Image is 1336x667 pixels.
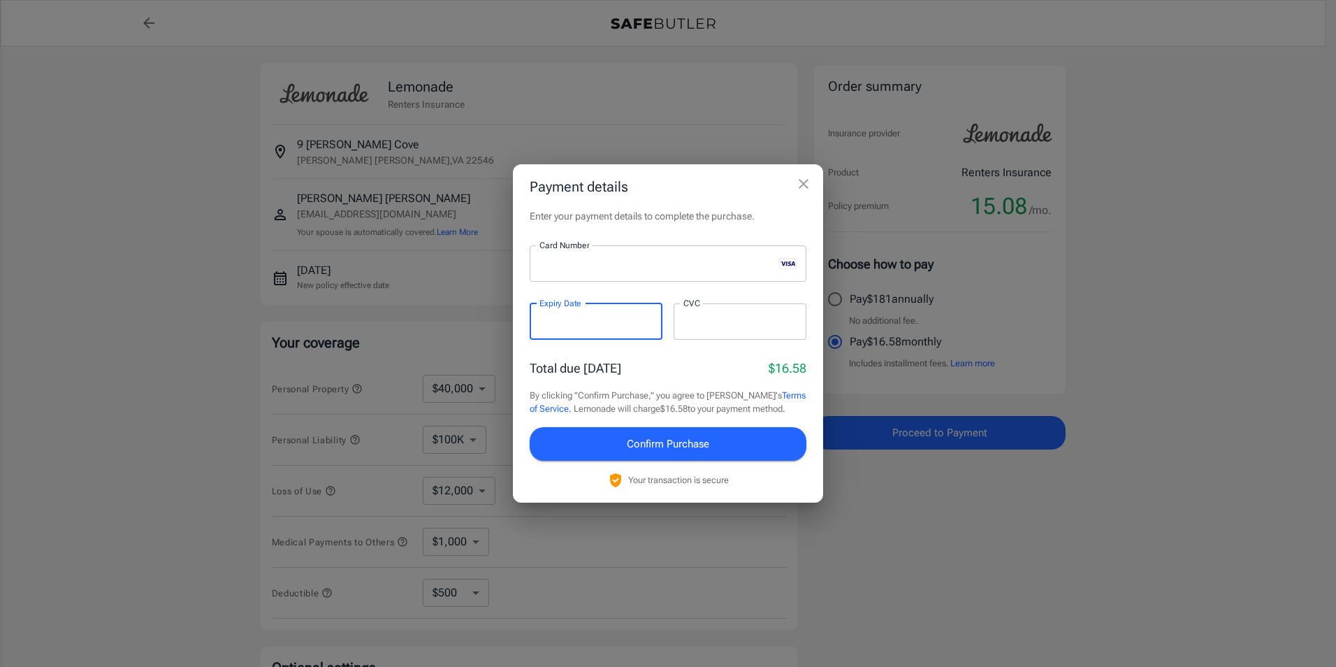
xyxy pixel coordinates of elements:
iframe: Secure CVC input frame [683,315,797,328]
h2: Payment details [513,164,823,209]
p: $16.58 [769,359,806,378]
iframe: Secure card number input frame [539,257,774,270]
label: Expiry Date [539,297,581,309]
button: close [790,170,818,198]
p: Total due [DATE] [530,359,621,378]
p: By clicking "Confirm Purchase," you agree to [PERSON_NAME]'s . Lemonade will charge $16.58 to you... [530,389,806,416]
label: CVC [683,297,700,309]
p: Enter your payment details to complete the purchase. [530,209,806,223]
span: Confirm Purchase [627,435,709,453]
svg: visa [780,258,797,269]
iframe: Secure expiration date input frame [539,315,653,328]
button: Confirm Purchase [530,427,806,461]
p: Your transaction is secure [628,473,729,487]
label: Card Number [539,239,589,251]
